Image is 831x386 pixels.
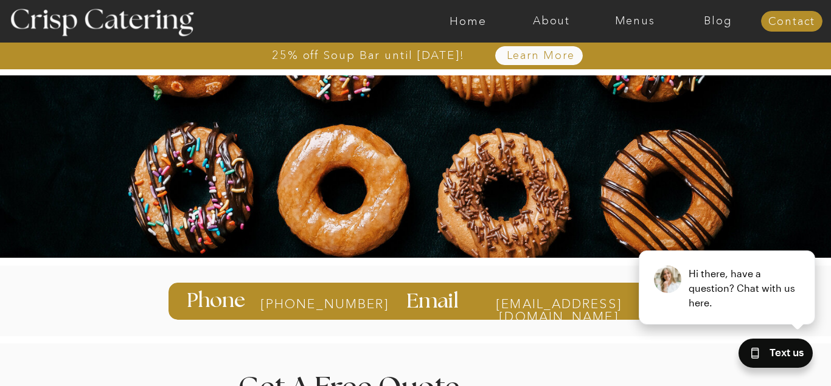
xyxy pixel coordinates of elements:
[426,15,510,27] a: Home
[761,16,822,28] a: Contact
[676,15,760,27] a: Blog
[187,291,248,311] h3: Phone
[406,291,462,311] h3: Email
[734,325,831,386] iframe: podium webchat widget bubble
[472,297,645,309] a: [EMAIL_ADDRESS][DOMAIN_NAME]
[510,15,593,27] a: About
[624,195,831,340] iframe: podium webchat widget prompt
[593,15,676,27] a: Menus
[260,297,357,311] a: [PHONE_NUMBER]
[478,50,603,62] a: Learn More
[228,49,509,61] a: 25% off Soup Bar until [DATE]!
